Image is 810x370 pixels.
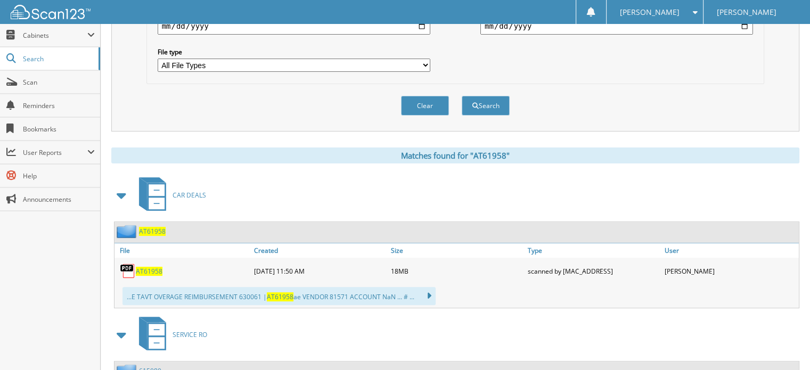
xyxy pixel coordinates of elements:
span: [PERSON_NAME] [620,9,680,15]
iframe: Chat Widget [757,319,810,370]
input: end [480,18,753,35]
a: CAR DEALS [133,174,206,216]
span: Cabinets [23,31,87,40]
a: File [114,243,251,258]
span: SERVICE RO [173,330,207,339]
a: SERVICE RO [133,314,207,356]
span: Announcements [23,195,95,204]
a: AT61958 [139,227,166,236]
img: scan123-logo-white.svg [11,5,91,19]
div: Matches found for "AT61958" [111,147,799,163]
span: Help [23,171,95,180]
img: folder2.png [117,225,139,238]
span: AT61958 [267,292,293,301]
a: User [662,243,799,258]
span: Search [23,54,93,63]
div: ...E TAVT OVERAGE REIMBURSEMENT 630061 | ae VENDOR 81571 ACCOUNT NaN ... # ... [122,287,436,305]
span: User Reports [23,148,87,157]
span: CAR DEALS [173,191,206,200]
button: Search [462,96,510,116]
div: 18MB [388,260,525,282]
img: PDF.png [120,263,136,279]
span: Bookmarks [23,125,95,134]
a: AT61958 [136,267,162,276]
span: Reminders [23,101,95,110]
a: Type [525,243,662,258]
label: File type [158,47,430,56]
input: start [158,18,430,35]
span: [PERSON_NAME] [717,9,776,15]
a: Size [388,243,525,258]
a: Created [251,243,388,258]
button: Clear [401,96,449,116]
div: [PERSON_NAME] [662,260,799,282]
div: [DATE] 11:50 AM [251,260,388,282]
span: Scan [23,78,95,87]
div: scanned by [MAC_ADDRESS] [525,260,662,282]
